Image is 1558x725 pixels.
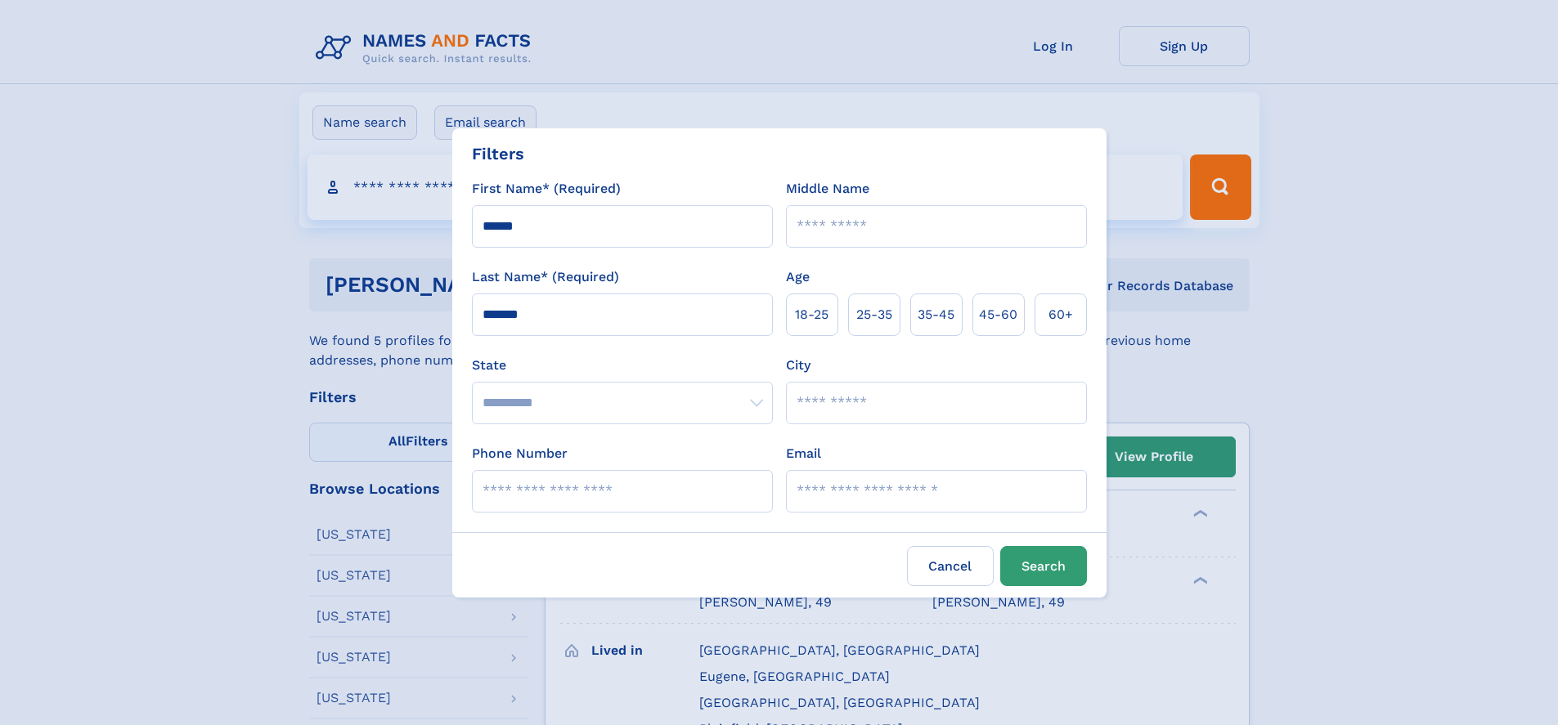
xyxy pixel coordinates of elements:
[786,444,821,463] label: Email
[979,305,1017,324] span: 45‑60
[472,444,568,463] label: Phone Number
[1048,305,1073,324] span: 60+
[795,305,828,324] span: 18‑25
[472,356,773,375] label: State
[907,546,994,586] label: Cancel
[918,305,954,324] span: 35‑45
[1000,546,1087,586] button: Search
[472,267,619,287] label: Last Name* (Required)
[472,179,621,199] label: First Name* (Required)
[856,305,892,324] span: 25‑35
[472,141,524,166] div: Filters
[786,179,869,199] label: Middle Name
[786,267,810,287] label: Age
[786,356,810,375] label: City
